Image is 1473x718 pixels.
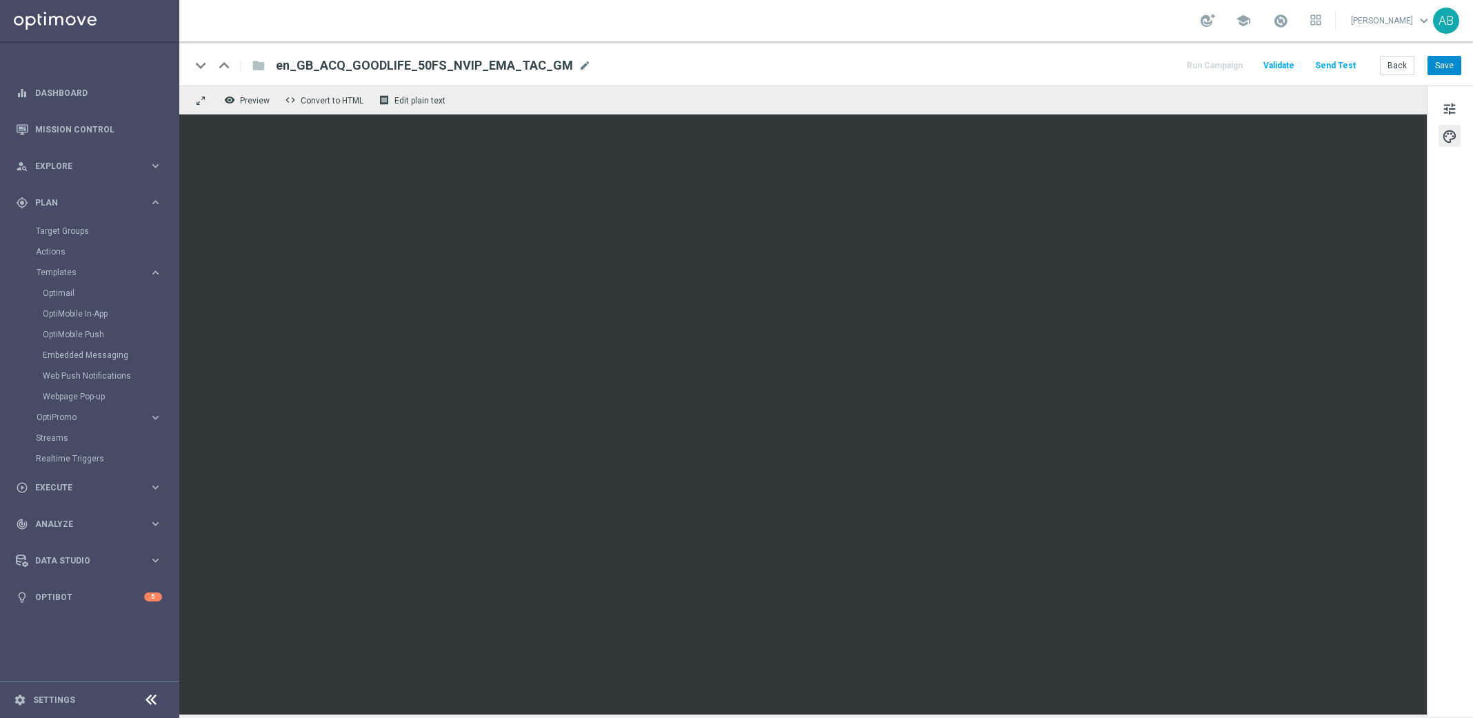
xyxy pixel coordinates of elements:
i: remove_red_eye [224,94,235,106]
div: Optimail [43,283,178,303]
span: Edit plain text [394,96,445,106]
button: equalizer Dashboard [15,88,163,99]
div: Plan [16,197,149,209]
i: gps_fixed [16,197,28,209]
i: equalizer [16,87,28,99]
span: tune [1442,100,1457,118]
button: Templates keyboard_arrow_right [36,267,163,278]
span: Explore [35,162,149,170]
div: Dashboard [16,74,162,111]
div: Optibot [16,579,162,615]
button: Data Studio keyboard_arrow_right [15,555,163,566]
button: code Convert to HTML [281,91,370,109]
div: Realtime Triggers [36,448,178,469]
button: play_circle_outline Execute keyboard_arrow_right [15,482,163,493]
div: Webpage Pop-up [43,386,178,407]
div: Target Groups [36,221,178,241]
span: Analyze [35,520,149,528]
div: Templates [37,268,149,277]
div: Execute [16,481,149,494]
button: gps_fixed Plan keyboard_arrow_right [15,197,163,208]
button: Back [1380,56,1414,75]
a: OptiMobile In-App [43,308,143,319]
div: Streams [36,428,178,448]
i: keyboard_arrow_right [149,266,162,279]
button: tune [1439,97,1461,119]
i: keyboard_arrow_right [149,196,162,209]
div: OptiMobile In-App [43,303,178,324]
span: Templates [37,268,135,277]
span: en_GB_ACQ_GOODLIFE_50FS_NVIP_EMA_TAC_GM [276,57,573,74]
button: Validate [1261,57,1296,75]
button: OptiPromo keyboard_arrow_right [36,412,163,423]
i: keyboard_arrow_right [149,481,162,494]
div: Web Push Notifications [43,366,178,386]
button: palette [1439,125,1461,147]
div: OptiMobile Push [43,324,178,345]
div: Actions [36,241,178,262]
a: Actions [36,246,143,257]
a: [PERSON_NAME]keyboard_arrow_down [1350,10,1433,31]
div: 5 [144,592,162,601]
span: mode_edit [579,59,591,72]
i: keyboard_arrow_right [149,411,162,424]
button: remove_red_eye Preview [221,91,276,109]
div: Data Studio [16,555,149,567]
button: Mission Control [15,124,163,135]
span: Preview [240,96,270,106]
div: OptiPromo [37,413,149,421]
div: Explore [16,160,149,172]
i: track_changes [16,518,28,530]
span: Data Studio [35,557,149,565]
div: Analyze [16,518,149,530]
a: Realtime Triggers [36,453,143,464]
span: Execute [35,483,149,492]
a: Optibot [35,579,144,615]
a: Settings [33,696,75,704]
button: receipt Edit plain text [375,91,452,109]
i: lightbulb [16,591,28,604]
a: Web Push Notifications [43,370,143,381]
i: keyboard_arrow_right [149,517,162,530]
a: Webpage Pop-up [43,391,143,402]
span: Validate [1263,61,1294,70]
a: Embedded Messaging [43,350,143,361]
span: Convert to HTML [301,96,363,106]
a: OptiMobile Push [43,329,143,340]
i: person_search [16,160,28,172]
a: Target Groups [36,226,143,237]
span: OptiPromo [37,413,135,421]
span: code [285,94,296,106]
i: play_circle_outline [16,481,28,494]
span: palette [1442,128,1457,146]
button: track_changes Analyze keyboard_arrow_right [15,519,163,530]
button: lightbulb Optibot 5 [15,592,163,603]
span: Plan [35,199,149,207]
i: settings [14,694,26,706]
a: Optimail [43,288,143,299]
button: person_search Explore keyboard_arrow_right [15,161,163,172]
button: Send Test [1313,57,1358,75]
a: Mission Control [35,111,162,148]
div: Templates [36,262,178,407]
div: AB [1433,8,1459,34]
i: keyboard_arrow_right [149,159,162,172]
i: receipt [379,94,390,106]
a: Streams [36,432,143,443]
button: Save [1427,56,1461,75]
span: school [1236,13,1251,28]
div: Embedded Messaging [43,345,178,366]
div: Mission Control [16,111,162,148]
span: keyboard_arrow_down [1416,13,1432,28]
div: OptiPromo [36,407,178,428]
